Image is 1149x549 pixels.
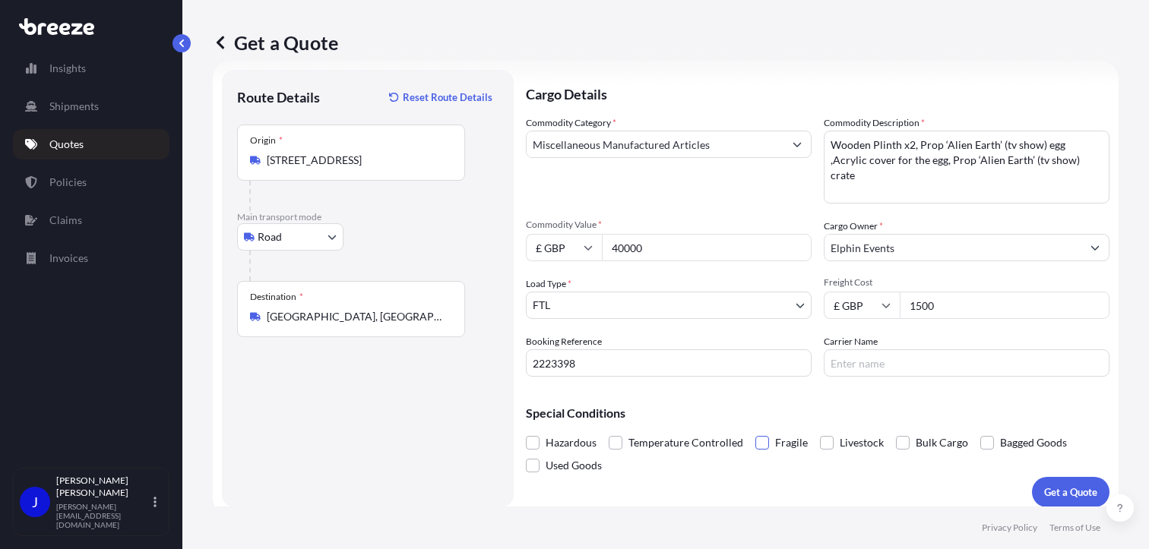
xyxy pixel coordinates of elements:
[602,234,812,261] input: Type amount
[526,70,1109,115] p: Cargo Details
[13,243,169,273] a: Invoices
[250,134,283,147] div: Origin
[526,115,616,131] label: Commodity Category
[237,211,499,223] p: Main transport mode
[1044,484,1097,500] p: Get a Quote
[258,229,282,245] span: Road
[982,522,1037,534] a: Privacy Policy
[403,90,492,105] p: Reset Route Details
[49,99,99,114] p: Shipments
[900,292,1109,319] input: Enter amount
[526,219,812,231] span: Commodity Value
[237,88,320,106] p: Route Details
[783,131,811,158] button: Show suggestions
[13,129,169,159] a: Quotes
[546,431,597,454] span: Hazardous
[13,53,169,84] a: Insights
[49,175,87,190] p: Policies
[13,205,169,235] a: Claims
[824,276,1109,289] span: Freight Cost
[213,30,338,55] p: Get a Quote
[526,334,602,349] label: Booking Reference
[250,291,303,303] div: Destination
[49,61,86,76] p: Insights
[824,219,883,234] label: Cargo Owner
[49,251,88,266] p: Invoices
[13,167,169,197] a: Policies
[49,213,82,228] p: Claims
[824,349,1109,377] input: Enter name
[49,137,84,152] p: Quotes
[1049,522,1100,534] a: Terms of Use
[546,454,602,477] span: Used Goods
[916,431,968,454] span: Bulk Cargo
[1081,234,1109,261] button: Show suggestions
[628,431,743,454] span: Temperature Controlled
[13,91,169,121] a: Shipments
[526,292,812,319] button: FTL
[775,431,808,454] span: Fragile
[1000,431,1067,454] span: Bagged Goods
[824,115,925,131] label: Commodity Description
[56,502,150,529] p: [PERSON_NAME][EMAIL_ADDRESS][DOMAIN_NAME]
[840,431,884,454] span: Livestock
[526,276,571,292] span: Load Type
[533,298,550,313] span: FTL
[237,223,343,251] button: Select transport
[825,234,1081,261] input: Full name
[381,85,499,109] button: Reset Route Details
[526,407,1109,419] p: Special Conditions
[824,334,878,349] label: Carrier Name
[267,309,446,324] input: Destination
[32,494,38,510] span: J
[267,153,446,168] input: Origin
[56,475,150,499] p: [PERSON_NAME] [PERSON_NAME]
[527,131,783,158] input: Select a commodity type
[526,349,812,377] input: Your internal reference
[1032,477,1109,507] button: Get a Quote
